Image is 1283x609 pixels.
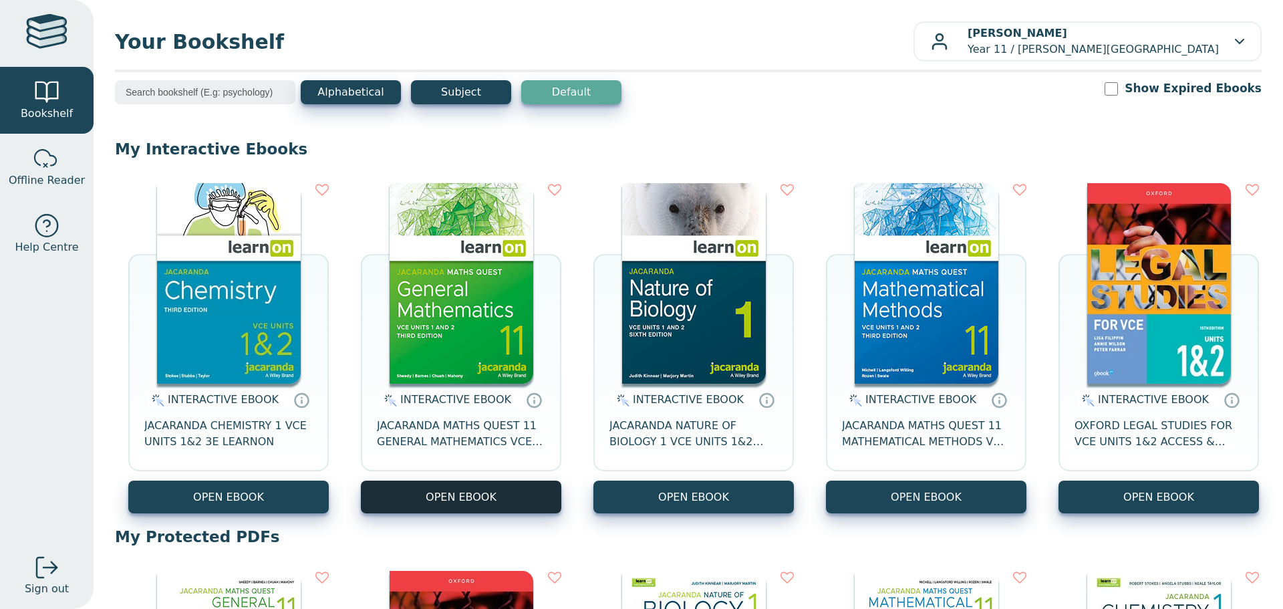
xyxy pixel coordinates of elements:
[128,481,329,513] button: OPEN EBOOK
[826,481,1026,513] button: OPEN EBOOK
[361,481,561,513] button: OPEN EBOOK
[593,481,794,513] button: OPEN EBOOK
[1058,481,1259,513] button: OPEN EBOOK
[168,393,279,406] span: INTERACTIVE EBOOK
[115,139,1262,159] p: My Interactive Ebooks
[845,392,862,408] img: interactive.svg
[521,80,621,104] button: Default
[15,239,78,255] span: Help Centre
[633,393,744,406] span: INTERACTIVE EBOOK
[390,183,533,384] img: f7b900ab-df9f-4510-98da-0629c5cbb4fd.jpg
[115,80,295,104] input: Search bookshelf (E.g: psychology)
[622,183,766,384] img: bac72b22-5188-ea11-a992-0272d098c78b.jpg
[411,80,511,104] button: Subject
[991,392,1007,408] a: Interactive eBooks are accessed online via the publisher’s portal. They contain interactive resou...
[293,392,309,408] a: Interactive eBooks are accessed online via the publisher’s portal. They contain interactive resou...
[913,21,1262,62] button: [PERSON_NAME]Year 11 / [PERSON_NAME][GEOGRAPHIC_DATA]
[148,392,164,408] img: interactive.svg
[1075,418,1243,450] span: OXFORD LEGAL STUDIES FOR VCE UNITS 1&2 ACCESS & JUSTICE STUDENT OBOOK + ASSESS 15E
[842,418,1010,450] span: JACARANDA MATHS QUEST 11 MATHEMATICAL METHODS VCE UNITS 1&2 3E LEARNON
[613,392,629,408] img: interactive.svg
[400,393,511,406] span: INTERACTIVE EBOOK
[855,183,998,384] img: 3d45537d-a581-493a-8efc-3c839325a1f6.jpg
[115,27,913,57] span: Your Bookshelf
[144,418,313,450] span: JACARANDA CHEMISTRY 1 VCE UNITS 1&2 3E LEARNON
[865,393,976,406] span: INTERACTIVE EBOOK
[1087,183,1231,384] img: 4924bd51-7932-4040-9111-bbac42153a36.jpg
[526,392,542,408] a: Interactive eBooks are accessed online via the publisher’s portal. They contain interactive resou...
[1125,80,1262,97] label: Show Expired Ebooks
[968,25,1219,57] p: Year 11 / [PERSON_NAME][GEOGRAPHIC_DATA]
[609,418,778,450] span: JACARANDA NATURE OF BIOLOGY 1 VCE UNITS 1&2 LEARNON 6E (INCL STUDYON) EBOOK
[758,392,774,408] a: Interactive eBooks are accessed online via the publisher’s portal. They contain interactive resou...
[301,80,401,104] button: Alphabetical
[25,581,69,597] span: Sign out
[157,183,301,384] img: 37f81dd5-9e6c-4284-8d4c-e51904e9365e.jpg
[21,106,73,122] span: Bookshelf
[1098,393,1209,406] span: INTERACTIVE EBOOK
[377,418,545,450] span: JACARANDA MATHS QUEST 11 GENERAL MATHEMATICS VCE UNITS 1&2 3E LEARNON
[1224,392,1240,408] a: Interactive eBooks are accessed online via the publisher’s portal. They contain interactive resou...
[968,27,1067,39] b: [PERSON_NAME]
[115,527,1262,547] p: My Protected PDFs
[380,392,397,408] img: interactive.svg
[9,172,85,189] span: Offline Reader
[1078,392,1095,408] img: interactive.svg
